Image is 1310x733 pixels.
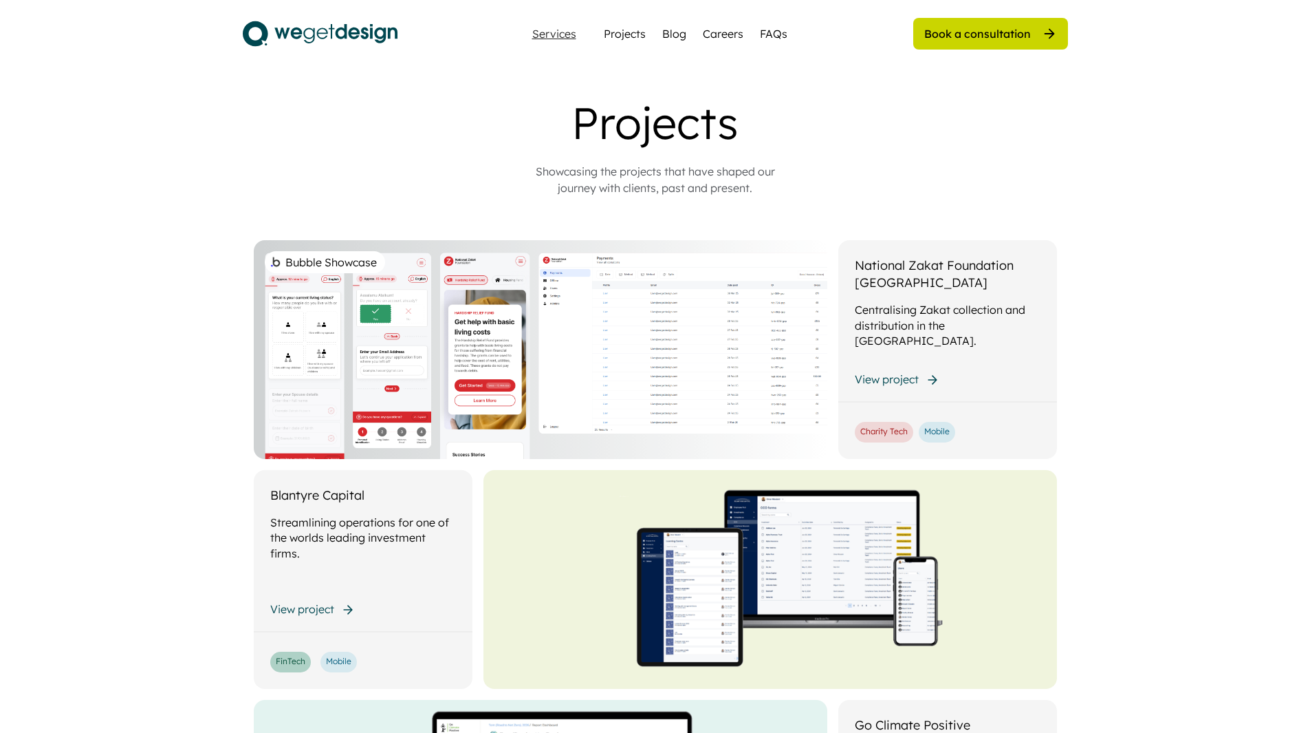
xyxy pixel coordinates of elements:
[276,656,305,668] div: FinTech
[604,25,646,42] a: Projects
[760,25,787,42] a: FAQs
[270,255,281,268] img: bubble%201.png
[518,163,793,196] div: Showcasing the projects that have shaped our journey with clients, past and present.
[703,25,743,42] a: Careers
[527,28,582,39] div: Services
[285,254,377,270] div: Bubble Showcase
[270,602,334,617] div: View project
[855,372,919,387] div: View project
[380,96,930,149] div: Projects
[855,302,1040,348] div: Centralising Zakat collection and distribution in the [GEOGRAPHIC_DATA].
[270,515,456,561] div: Streamlining operations for one of the worlds leading investment firms.
[924,26,1031,41] div: Book a consultation
[924,426,950,438] div: Mobile
[662,25,686,42] a: Blog
[326,656,351,668] div: Mobile
[855,257,1040,291] div: National Zakat Foundation [GEOGRAPHIC_DATA]
[243,17,397,51] img: logo.svg
[270,487,364,504] div: Blantyre Capital
[860,426,908,438] div: Charity Tech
